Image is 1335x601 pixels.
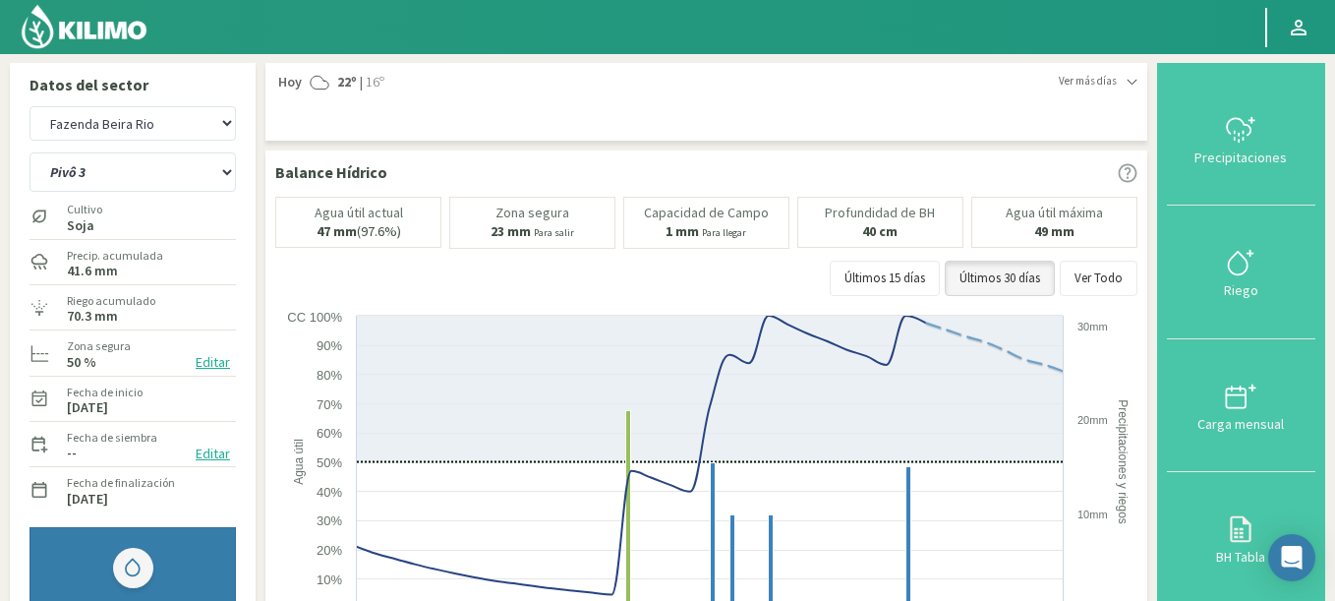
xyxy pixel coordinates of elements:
[363,73,384,92] span: 16º
[190,443,236,465] button: Editar
[292,439,306,485] text: Agua útil
[1173,550,1309,564] div: BH Tabla
[275,73,302,92] span: Hoy
[317,485,342,500] text: 40%
[1077,509,1108,520] text: 10mm
[1034,222,1074,240] b: 49 mm
[317,543,342,558] text: 20%
[67,429,157,447] label: Fecha de siembra
[1077,414,1108,426] text: 20mm
[190,351,236,374] button: Editar
[1268,534,1315,581] div: Open Intercom Messenger
[29,73,236,96] p: Datos del sector
[67,337,131,355] label: Zona segura
[825,206,935,220] p: Profundidad de BH
[315,206,403,220] p: Agua útil actual
[67,247,163,265] label: Precip. acumulada
[1116,399,1130,524] text: Precipitaciones y riegos
[317,572,342,587] text: 10%
[1077,321,1108,332] text: 30mm
[945,261,1055,296] button: Últimos 30 días
[67,447,77,459] label: --
[644,206,769,220] p: Capacidad de Campo
[830,261,940,296] button: Últimos 15 días
[1006,206,1103,220] p: Agua útil máxima
[534,226,574,239] small: Para salir
[1167,206,1315,338] button: Riego
[1059,73,1117,90] span: Ver más días
[67,201,102,218] label: Cultivo
[1173,283,1309,297] div: Riego
[317,513,342,528] text: 30%
[337,73,357,90] strong: 22º
[1167,73,1315,206] button: Precipitaciones
[317,455,342,470] text: 50%
[67,356,96,369] label: 50 %
[317,338,342,353] text: 90%
[67,292,155,310] label: Riego acumulado
[67,474,175,492] label: Fecha de finalización
[360,73,363,92] span: |
[702,226,746,239] small: Para llegar
[491,222,531,240] b: 23 mm
[862,222,898,240] b: 40 cm
[67,310,118,323] label: 70.3 mm
[67,493,108,506] label: [DATE]
[1173,150,1309,164] div: Precipitaciones
[67,219,102,232] label: Soja
[67,265,118,277] label: 41.6 mm
[317,368,342,383] text: 80%
[275,160,387,184] p: Balance Hídrico
[67,384,143,401] label: Fecha de inicio
[287,310,342,325] text: CC 100%
[317,222,357,240] b: 47 mm
[317,426,342,441] text: 60%
[67,401,108,414] label: [DATE]
[495,206,569,220] p: Zona segura
[1173,417,1309,431] div: Carga mensual
[1167,339,1315,472] button: Carga mensual
[317,397,342,412] text: 70%
[317,224,401,239] p: (97.6%)
[666,222,699,240] b: 1 mm
[1060,261,1137,296] button: Ver Todo
[20,3,148,50] img: Kilimo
